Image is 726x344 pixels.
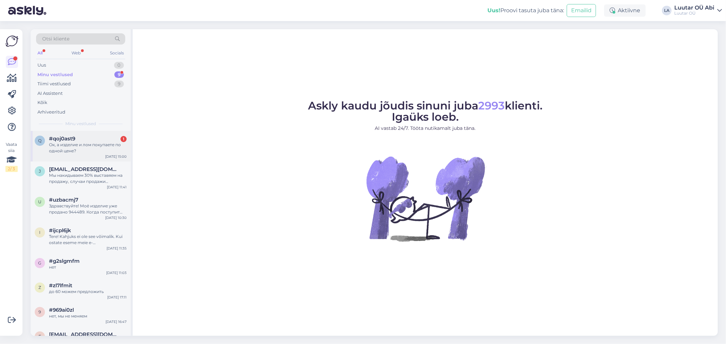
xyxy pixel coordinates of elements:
div: [DATE] 17:11 [107,295,127,300]
div: All [36,49,44,57]
img: Askly Logo [5,35,18,48]
span: z [38,285,41,290]
span: Otsi kliente [42,35,69,42]
div: Мы накидываем 30% выставяем на продажу, случаи продажи получаете деньги [49,172,127,185]
div: AI Assistent [37,90,63,97]
span: u [38,199,42,204]
span: #qoj0ast9 [49,136,75,142]
span: ekurvits1982@gmail.com [49,331,120,338]
div: 9 [114,71,124,78]
span: Askly kaudu jõudis sinuni juba klienti. Igaüks loeb. [308,99,543,123]
div: [DATE] 10:30 [105,215,127,220]
span: j [39,169,41,174]
div: Web [70,49,82,57]
div: Uus [37,62,46,69]
div: Socials [109,49,125,57]
div: Luutar OÜ Abi [674,5,714,11]
span: #g2slgmfm [49,258,80,264]
button: Emailid [567,4,596,17]
div: нет, мы не меняем [49,313,127,319]
div: Arhiveeritud [37,109,65,116]
div: Kõik [37,99,47,106]
div: Luutar OÜ [674,11,714,16]
div: 2 / 3 [5,166,18,172]
span: Minu vestlused [65,121,96,127]
div: до 60 можем предложить [49,289,127,295]
div: [DATE] 11:03 [106,270,127,275]
span: q [38,138,42,143]
span: #969ai0zl [49,307,74,313]
div: LA [662,6,672,15]
div: 0 [114,62,124,69]
b: Uus! [487,7,500,14]
div: Tere! Kahjuks ei ole see võimalik. Kui ostate eseme meie e-[PERSON_NAME] ei saa külastada esindus... [49,234,127,246]
div: Minu vestlused [37,71,73,78]
div: 9 [114,81,124,87]
span: #zl7lfmit [49,282,72,289]
span: 9 [39,309,41,314]
div: Vaata siia [5,141,18,172]
div: [DATE] 11:41 [107,185,127,190]
span: i [39,230,41,235]
span: #ijcpl6jk [49,227,71,234]
p: AI vastab 24/7. Tööta nutikamalt juba täna. [308,125,543,132]
span: jjelena1314@gmail.com [49,166,120,172]
div: Proovi tasuta juba täna: [487,6,564,15]
span: 2993 [478,99,505,112]
a: Luutar OÜ AbiLuutar OÜ [674,5,722,16]
span: e [38,334,41,339]
span: #uzbacmj7 [49,197,78,203]
span: g [38,260,42,265]
div: [DATE] 16:47 [106,319,127,324]
div: [DATE] 11:35 [107,246,127,251]
div: [DATE] 15:00 [105,154,127,159]
img: No Chat active [364,137,487,260]
div: 1 [120,136,127,142]
div: Aktiivne [604,4,646,17]
div: Tiimi vestlused [37,81,71,87]
div: Ок, а изделие и лом покупаете по одной цене? [49,142,127,154]
div: Здравствуйте! Моё изделие уже продано 944489. Когда поступит оплата? Спасибо! [49,203,127,215]
div: нет [49,264,127,270]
